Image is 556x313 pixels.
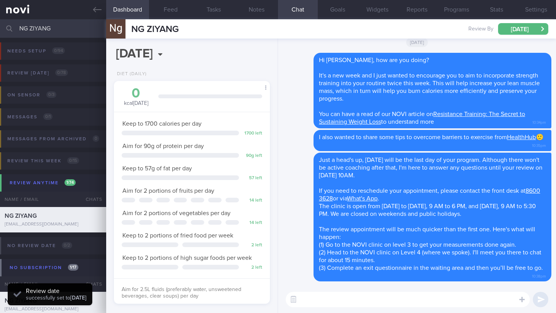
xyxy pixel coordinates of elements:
div: Messages [5,112,54,122]
span: 0 / 1 [43,113,53,120]
div: No subscription [8,263,80,273]
span: Aim for 2 portions of vegetables per day [122,210,231,216]
div: 2 left [243,265,262,271]
div: 1700 left [243,131,262,136]
div: No review date [5,241,74,251]
span: 1 / 74 [64,179,76,186]
span: 0 / 94 [52,47,65,54]
span: The review appointment will be much quicker than the first one. Here's what will happen: [319,226,535,240]
div: Chats [75,192,106,207]
span: NG ZIYANG [131,25,179,34]
span: You can have a read of our NOVI article on to understand more [319,111,525,125]
div: Diet (Daily) [114,71,147,77]
span: 10:35pm [532,141,546,148]
span: NG ZIYANG [5,298,37,304]
div: 14 left [243,198,262,204]
div: 0 [122,87,151,100]
span: 0 / 15 [67,157,79,164]
a: What's App [347,195,378,202]
div: Needs setup [5,46,67,56]
a: 8600 3628 [319,188,540,202]
span: Keep to 2 portions of high sugar foods per week [122,255,252,261]
span: Hi [PERSON_NAME], how are you doing? [319,57,429,63]
span: 0 / 78 [55,69,68,76]
span: (3) Complete an exit questionnaire in the waiting area and then you’ll be free to go. [319,265,543,271]
span: [DATE] [406,38,428,47]
span: 0 [93,135,99,142]
div: Review this week [5,156,81,166]
span: 0 / 3 [46,91,56,98]
span: Keep to 1700 calories per day [122,121,202,127]
div: 90 g left [243,153,262,159]
div: Review anytime [8,178,78,188]
div: 2 left [243,242,262,248]
span: Keep to 57g of fat per day [122,165,192,172]
span: Keep to 2 portions of fried food per week [122,232,233,239]
span: 1 / 17 [68,264,78,271]
div: Review date [26,287,86,295]
div: Chats [75,276,106,292]
span: I also wanted to share some tips to overcome barriers to exercise from 🙂 [319,134,544,140]
div: 57 left [243,175,262,181]
span: 0 / 2 [62,242,72,249]
a: HealthHub [507,134,536,140]
div: Review [DATE] [5,68,70,78]
span: If you need to reschedule your appointment, please contact the front desk at or via . [319,188,540,202]
span: (1) Go to the NOVI clinic on level 3 to get your measurements done again. [319,242,516,248]
span: It's a new week and I just wanted to encourage you to aim to incorporate strength training into y... [319,72,540,102]
div: Messages from Archived [5,134,101,144]
span: Aim for 90g of protein per day [122,143,204,149]
button: [DATE] [498,23,548,35]
span: (2) Head to the NOVI clinic on Level 4 (where we spoke). I'll meet you there to chat for about 15... [319,249,541,263]
strong: [DATE] [70,295,86,301]
span: Just a head's up, [DATE] will be the last day of your program. Although there won't be active coa... [319,157,542,178]
span: 10:34pm [532,118,546,125]
div: kcal [DATE] [122,87,151,107]
span: 10:38pm [532,272,546,279]
span: Aim for 2 portions of fruits per day [122,188,214,194]
div: 14 left [243,220,262,226]
div: On sensor [5,90,58,100]
span: Aim for 2.5L fluids (preferably water, unsweetened beverages, clear soups) per day [122,287,241,299]
div: [EMAIL_ADDRESS][DOMAIN_NAME] [5,306,102,312]
div: [EMAIL_ADDRESS][DOMAIN_NAME] [5,222,102,227]
span: Review By [468,26,493,33]
span: The clinic is open from [DATE] to [DATE], 9 AM to 6 PM, and [DATE], 9 AM to 5:30 PM. We are close... [319,203,536,217]
span: successfully set to [26,295,86,301]
span: NG ZIYANG [5,213,37,219]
